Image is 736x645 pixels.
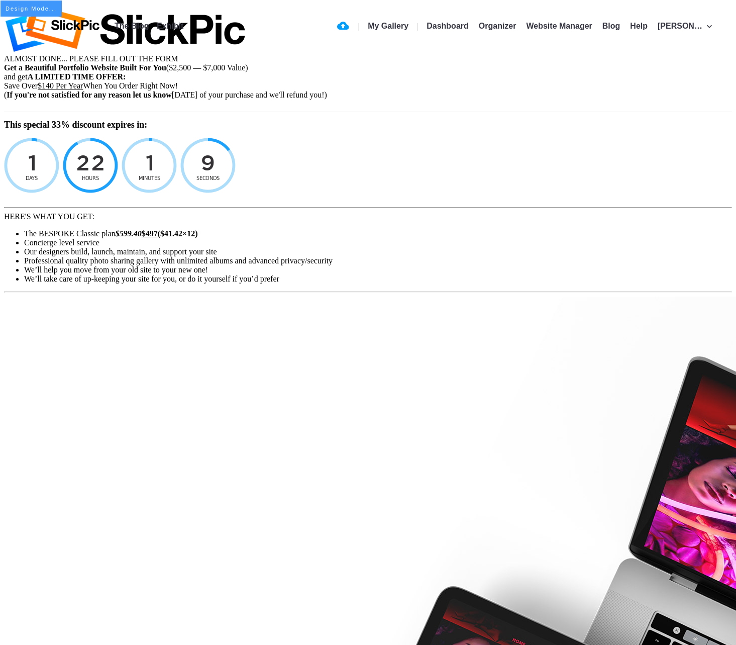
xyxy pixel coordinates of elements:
[4,90,732,100] div: ( [DATE] of your purchase and we'll refund you!)
[24,265,732,274] li: We’ll help you move from your old site to your new one!
[24,238,732,247] li: Concierge level service
[7,90,171,99] b: If you're not satisfied for any reason let us know
[24,274,732,284] li: We’ll take care of up-keeping your site for you, or do it yourself if you’d prefer
[4,54,732,63] div: ALMOST DONE... PLEASE FILL OUT THE FORM
[142,229,158,238] u: $497
[4,120,732,130] h2: This special 33% discount expires in:
[24,256,732,265] li: Professional quality photo sharing gallery with unlimited albums and advanced privacy/security
[38,81,83,90] u: $140 Per Year
[166,63,248,72] span: ($2,500 — $7,000 Value)
[28,72,126,81] b: A LIMITED TIME OFFER:
[24,247,732,256] li: Our designers build, launch, maintain, and support your site
[158,229,198,238] span: ($41.42×12)
[116,229,142,238] i: $599.40
[4,212,732,221] div: HERE'S WHAT YOU GET:
[4,63,166,72] b: Get a Beautiful Portfolio Website Built For You
[24,229,732,238] li: The BESPOKE Classic plan
[4,81,732,90] div: Save Over When You Order Right Now!
[1,1,62,17] div: Design Mode...
[4,72,28,81] span: and get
